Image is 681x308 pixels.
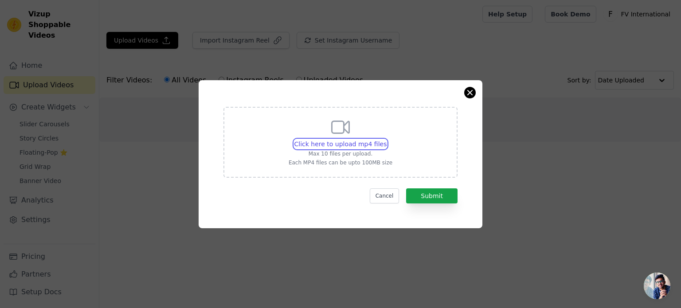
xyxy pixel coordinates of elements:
button: Close modal [465,87,475,98]
a: Open chat [644,273,670,299]
button: Submit [406,188,458,203]
span: Click here to upload mp4 files [294,140,387,148]
p: Max 10 files per upload. [289,150,392,157]
button: Cancel [370,188,399,203]
p: Each MP4 files can be upto 100MB size [289,159,392,166]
